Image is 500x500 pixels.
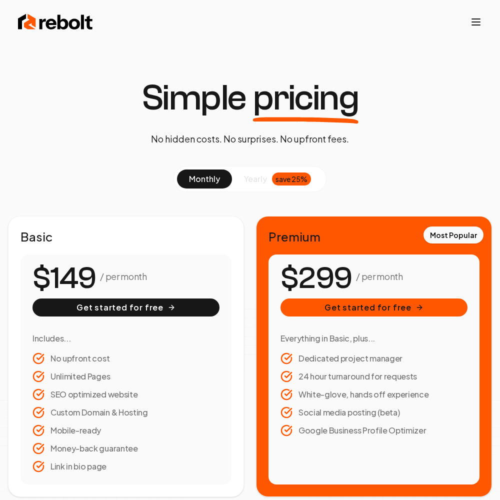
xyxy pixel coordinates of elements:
[470,16,482,28] button: Toggle mobile menu
[141,80,359,116] h1: Simple
[280,424,467,436] li: Google Business Profile Optimizer
[280,370,467,382] li: 24 hour turnaround for requests
[272,172,311,185] div: save 25%
[280,352,467,364] li: Dedicated project manager
[32,424,219,436] li: Mobile-ready
[100,269,146,283] p: / per month
[253,80,359,116] span: pricing
[280,332,467,344] h3: Everything in Basic, plus...
[244,173,267,185] span: yearly
[18,12,93,32] img: Rebolt Logo
[280,388,467,400] li: White-glove, hands off experience
[268,228,479,244] h2: Premium
[32,332,219,344] h3: Includes...
[32,406,219,418] li: Custom Domain & Hosting
[356,269,402,283] p: / per month
[32,256,96,301] number-flow-react: $149
[280,298,467,316] button: Get started for free
[32,370,219,382] li: Unlimited Pages
[189,173,220,184] span: monthly
[280,256,352,301] number-flow-react: $299
[32,388,219,400] li: SEO optimized website
[151,132,349,146] p: No hidden costs. No surprises. No upfront fees.
[177,169,232,188] button: monthly
[280,406,467,418] li: Social media posting (beta)
[423,226,483,243] div: Most Popular
[232,169,323,188] button: yearlysave 25%
[32,442,219,454] li: Money-back guarantee
[32,460,219,472] li: Link in bio page
[32,298,219,316] button: Get started for free
[32,352,219,364] li: No upfront cost
[20,228,231,244] h2: Basic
